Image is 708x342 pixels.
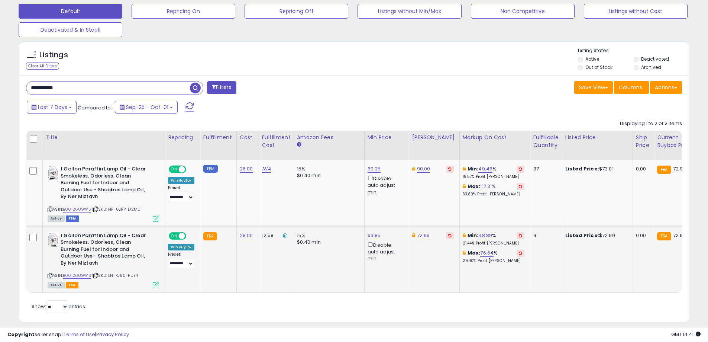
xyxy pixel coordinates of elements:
[463,250,524,263] div: %
[185,166,197,173] span: OFF
[297,172,359,179] div: $0.40 min
[358,4,461,19] button: Listings without Min/Max
[169,166,179,173] span: ON
[620,120,682,127] div: Displaying 1 to 2 of 2 items
[368,232,381,239] a: 63.85
[19,22,122,37] button: Deactivated & In Stock
[368,174,403,196] div: Disable auto adjust min
[368,241,403,262] div: Disable auto adjust min
[614,81,649,94] button: Columns
[417,165,430,173] a: 90.00
[585,64,612,70] label: Out of Stock
[26,63,59,70] div: Clear All Filters
[463,166,524,179] div: %
[262,232,288,239] div: 12.58
[168,244,194,250] div: Win BuyBox
[48,232,59,247] img: 41TX8tVg16L._SL40_.jpg
[240,165,253,173] a: 26.00
[38,103,67,111] span: Last 7 Days
[565,165,599,172] b: Listed Price:
[463,174,524,179] p: 18.57% Profit [PERSON_NAME]
[61,166,151,202] b: 1 Gallon Paraffin Lamp Oil - Clear Smokeless, Odorless, Clean Burning Fuel for Indoor and Outdoor...
[650,81,682,94] button: Actions
[168,134,197,141] div: Repricing
[48,166,159,221] div: ASIN:
[203,134,233,141] div: Fulfillment
[297,166,359,172] div: 15%
[27,101,77,114] button: Last 7 Days
[463,241,524,246] p: 21.44% Profit [PERSON_NAME]
[565,134,630,141] div: Listed Price
[565,166,627,172] div: $73.01
[480,249,494,257] a: 76.64
[636,232,648,239] div: 0.00
[478,165,492,173] a: 49.46
[368,165,381,173] a: 69.25
[619,84,642,91] span: Columns
[584,4,688,19] button: Listings without Cost
[297,141,301,148] small: Amazon Fees.
[203,232,217,240] small: FBA
[636,166,648,172] div: 0.00
[168,185,194,202] div: Preset:
[673,165,686,172] span: 72.99
[48,232,159,287] div: ASIN:
[126,103,168,111] span: Sep-25 - Oct-01
[565,232,627,239] div: $72.99
[92,206,140,212] span: | SKU: HF-6JRP-D2MU
[463,134,527,141] div: Markup on Cost
[168,177,194,184] div: Win BuyBox
[48,215,65,222] span: All listings currently available for purchase on Amazon
[203,165,218,173] small: FBM
[565,232,599,239] b: Listed Price:
[245,4,348,19] button: Repricing Off
[463,183,524,197] div: %
[297,134,361,141] div: Amazon Fees
[63,206,91,212] a: B00I26U9WS
[471,4,575,19] button: Non Competitive
[7,331,35,338] strong: Copyright
[417,232,430,239] a: 72.99
[46,134,162,141] div: Title
[412,134,456,141] div: [PERSON_NAME]
[48,166,59,180] img: 41TX8tVg16L._SL40_.jpg
[657,166,671,174] small: FBA
[92,272,138,278] span: | SKU: LN-KJ90-FUE4
[19,4,122,19] button: Default
[115,101,178,114] button: Sep-25 - Oct-01
[207,81,236,94] button: Filters
[636,134,651,149] div: Ship Price
[168,252,194,269] div: Preset:
[585,56,599,62] label: Active
[463,232,524,246] div: %
[185,233,197,239] span: OFF
[574,81,613,94] button: Save View
[641,64,661,70] label: Archived
[48,282,65,288] span: All listings currently available for purchase on Amazon
[66,215,79,222] span: FBM
[463,192,524,197] p: 33.89% Profit [PERSON_NAME]
[578,47,689,54] p: Listing States:
[463,258,524,263] p: 29.40% Profit [PERSON_NAME]
[657,134,695,149] div: Current Buybox Price
[240,232,253,239] a: 28.00
[478,232,492,239] a: 48.89
[64,331,95,338] a: Terms of Use
[61,232,151,269] b: 1 Gallon Paraffin Lamp Oil - Clear Smokeless, Odorless, Clean Burning Fuel for Indoor and Outdoor...
[262,134,291,149] div: Fulfillment Cost
[468,183,481,190] b: Max:
[169,233,179,239] span: ON
[63,272,91,279] a: B00I26U9WS
[468,165,479,172] b: Min:
[673,232,686,239] span: 72.99
[78,104,112,111] span: Compared to:
[468,249,481,256] b: Max:
[533,134,559,149] div: Fulfillable Quantity
[657,232,671,240] small: FBA
[7,331,129,338] div: seller snap | |
[262,165,271,173] a: N/A
[459,131,530,160] th: The percentage added to the cost of goods (COGS) that forms the calculator for Min & Max prices.
[368,134,406,141] div: Min Price
[533,232,556,239] div: 9
[39,50,68,60] h5: Listings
